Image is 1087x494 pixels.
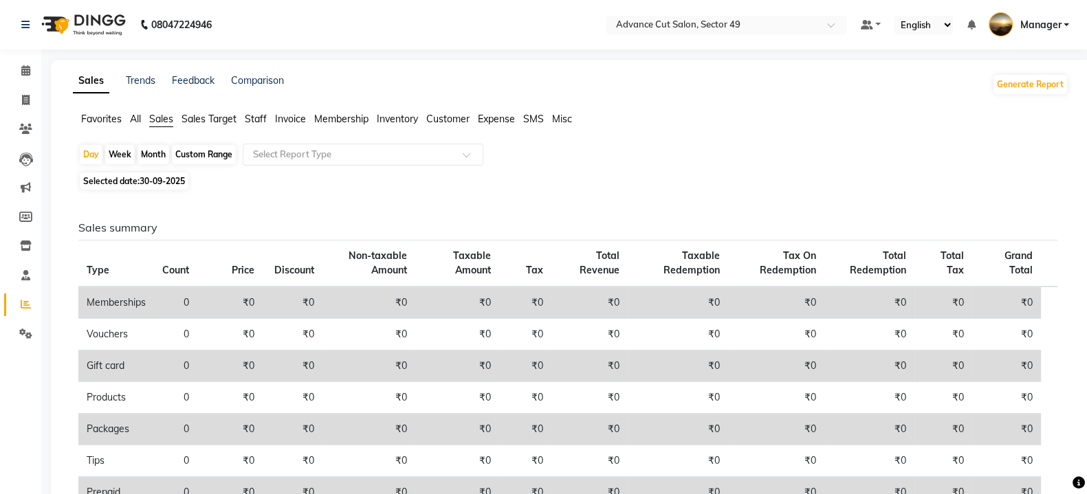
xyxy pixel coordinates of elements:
td: ₹0 [197,382,263,414]
td: 0 [154,319,197,350]
td: ₹0 [914,445,971,477]
td: ₹0 [914,350,971,382]
td: 0 [154,350,197,382]
td: ₹0 [415,319,499,350]
span: Invoice [275,113,306,125]
td: ₹0 [322,445,415,477]
span: Expense [478,113,515,125]
td: ₹0 [322,382,415,414]
span: Grand Total [1004,249,1033,276]
b: 08047224946 [151,5,212,44]
td: ₹0 [415,382,499,414]
div: Month [138,145,169,164]
td: ₹0 [628,382,727,414]
td: ₹0 [551,414,628,445]
td: ₹0 [263,287,322,319]
td: Memberships [78,287,154,319]
button: Generate Report [993,75,1067,94]
td: ₹0 [263,350,322,382]
td: ₹0 [972,319,1041,350]
td: ₹0 [914,414,971,445]
td: ₹0 [322,350,415,382]
td: ₹0 [415,445,499,477]
span: Misc [552,113,572,125]
span: Price [232,264,254,276]
td: ₹0 [972,350,1041,382]
td: ₹0 [824,445,914,477]
td: ₹0 [728,445,825,477]
td: ₹0 [824,319,914,350]
td: ₹0 [499,414,551,445]
td: ₹0 [628,350,727,382]
td: Gift card [78,350,154,382]
td: ₹0 [972,382,1041,414]
span: Non-taxable Amount [349,249,407,276]
td: ₹0 [972,287,1041,319]
span: Sales Target [182,113,237,125]
td: Vouchers [78,319,154,350]
td: ₹0 [197,445,263,477]
td: ₹0 [914,319,971,350]
span: SMS [523,113,544,125]
a: Comparison [231,74,284,87]
span: Selected date: [80,172,188,190]
div: Day [80,145,102,164]
div: Custom Range [172,145,236,164]
td: ₹0 [551,287,628,319]
img: logo [35,5,129,44]
span: 30-09-2025 [140,176,185,186]
td: ₹0 [263,445,322,477]
td: ₹0 [551,445,628,477]
td: ₹0 [728,287,825,319]
td: Products [78,382,154,414]
td: ₹0 [728,319,825,350]
td: ₹0 [197,350,263,382]
a: Sales [73,69,109,93]
span: Staff [245,113,267,125]
span: Total Revenue [580,249,619,276]
span: All [130,113,141,125]
td: Tips [78,445,154,477]
td: ₹0 [551,350,628,382]
td: ₹0 [322,287,415,319]
span: Favorites [81,113,122,125]
td: ₹0 [263,319,322,350]
td: ₹0 [415,414,499,445]
td: ₹0 [499,350,551,382]
span: Sales [149,113,173,125]
td: ₹0 [322,414,415,445]
td: ₹0 [499,287,551,319]
td: ₹0 [728,382,825,414]
td: ₹0 [972,414,1041,445]
td: ₹0 [263,414,322,445]
td: ₹0 [499,319,551,350]
td: ₹0 [551,319,628,350]
td: ₹0 [728,414,825,445]
td: ₹0 [322,319,415,350]
td: ₹0 [628,445,727,477]
td: 0 [154,445,197,477]
span: Customer [426,113,470,125]
td: ₹0 [415,287,499,319]
td: ₹0 [197,414,263,445]
td: ₹0 [728,350,825,382]
td: ₹0 [914,382,971,414]
td: ₹0 [824,414,914,445]
td: 0 [154,414,197,445]
span: Tax [526,264,543,276]
td: ₹0 [628,287,727,319]
td: ₹0 [628,319,727,350]
span: Type [87,264,109,276]
span: Count [162,264,189,276]
td: ₹0 [628,414,727,445]
span: Membership [314,113,369,125]
img: Manager [989,12,1013,36]
td: ₹0 [197,319,263,350]
td: ₹0 [551,382,628,414]
span: Inventory [377,113,418,125]
a: Trends [126,74,155,87]
td: 0 [154,287,197,319]
td: ₹0 [914,287,971,319]
span: Total Tax [941,249,964,276]
span: Tax On Redemption [760,249,816,276]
